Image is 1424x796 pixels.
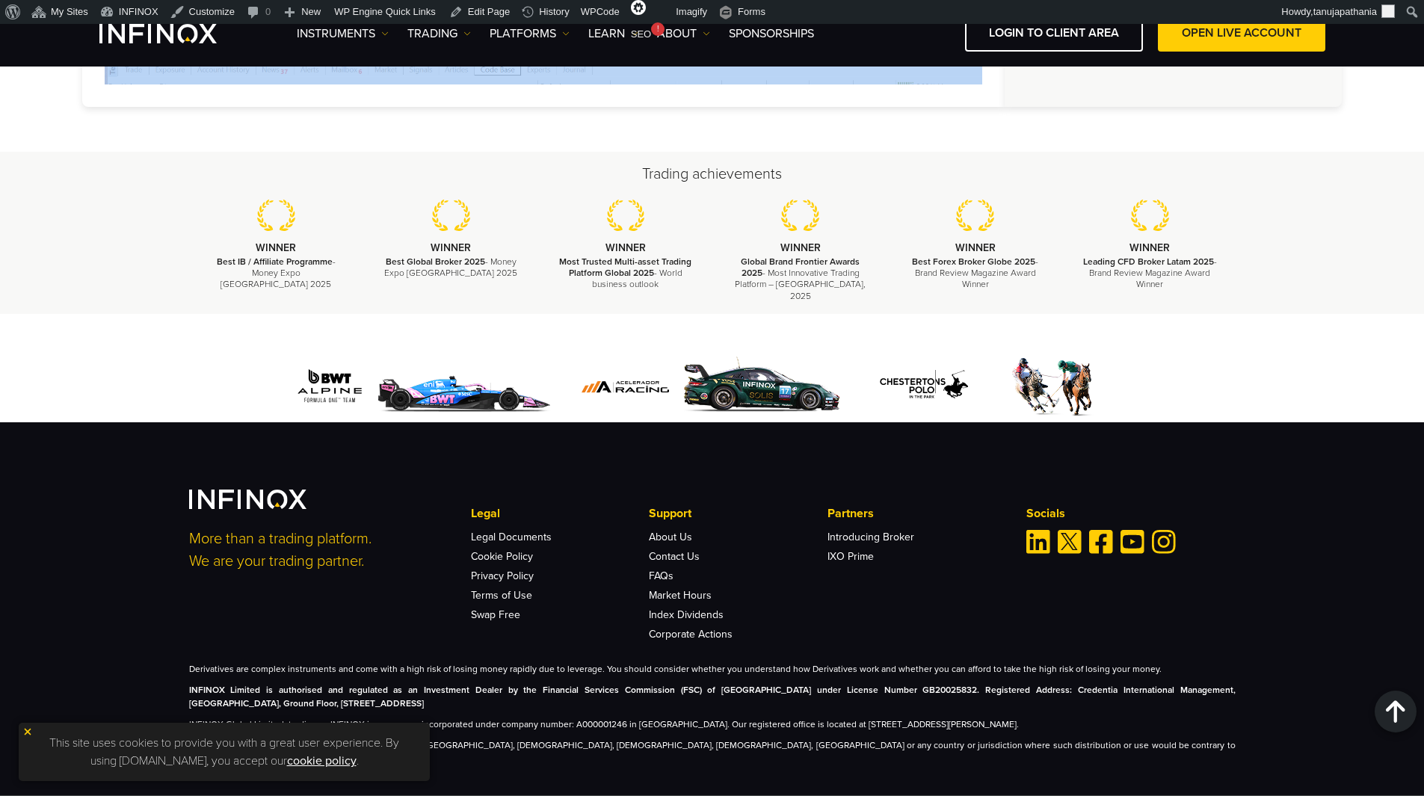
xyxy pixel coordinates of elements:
[1058,530,1082,554] a: Twitter
[827,550,874,563] a: IXO Prime
[217,256,333,267] strong: Best IB / Affiliate Programme
[382,256,520,279] p: - Money Expo [GEOGRAPHIC_DATA] 2025
[1152,530,1176,554] a: Instagram
[471,505,649,522] p: Legal
[189,662,1236,676] p: Derivatives are complex instruments and come with a high risk of losing money rapidly due to leve...
[559,256,691,278] strong: Most Trusted Multi-asset Trading Platform Global 2025
[1121,530,1144,554] a: Youtube
[490,25,570,43] a: PLATFORMS
[827,505,1005,522] p: Partners
[1081,256,1218,291] p: - Brand Review Magazine Award Winner
[649,589,712,602] a: Market Hours
[605,241,646,254] strong: WINNER
[407,25,471,43] a: TRADING
[471,570,534,582] a: Privacy Policy
[649,570,674,582] a: FAQs
[649,531,692,543] a: About Us
[657,25,710,43] a: ABOUT
[1026,530,1050,554] a: Linkedin
[471,550,533,563] a: Cookie Policy
[1026,505,1236,522] p: Socials
[729,25,814,43] a: SPONSORSHIPS
[649,628,733,641] a: Corporate Actions
[189,528,451,573] p: More than a trading platform. We are your trading partner.
[431,241,471,254] strong: WINNER
[471,589,532,602] a: Terms of Use
[1083,256,1214,267] strong: Leading CFD Broker Latam 2025
[965,15,1143,52] a: LOGIN TO CLIENT AREA
[189,738,1236,765] p: The information on this site is not directed at residents of [GEOGRAPHIC_DATA], [DEMOGRAPHIC_DATA...
[189,164,1236,185] h2: Trading achievements
[780,241,821,254] strong: WINNER
[99,24,252,43] a: INFINOX Logo
[471,608,520,621] a: Swap Free
[189,718,1236,731] p: INFINOX Global Limited, trading as INFINOX is a company incorporated under company number: A00000...
[22,726,33,737] img: yellow close icon
[955,241,996,254] strong: WINNER
[741,256,860,278] strong: Global Brand Frontier Awards 2025
[649,550,700,563] a: Contact Us
[827,531,914,543] a: Introducing Broker
[208,256,345,291] p: - Money Expo [GEOGRAPHIC_DATA] 2025
[557,256,694,291] p: - World business outlook
[732,256,869,302] p: - Most Innovative Trading Platform – [GEOGRAPHIC_DATA], 2025
[631,28,651,40] span: SEO
[1129,241,1170,254] strong: WINNER
[1313,6,1377,17] span: tanujapathania
[189,685,1236,709] strong: INFINOX Limited is authorised and regulated as an Investment Dealer by the Financial Services Com...
[297,25,389,43] a: Instruments
[386,256,485,267] strong: Best Global Broker 2025
[26,730,422,774] p: This site uses cookies to provide you with a great user experience. By using [DOMAIN_NAME], you a...
[649,608,724,621] a: Index Dividends
[471,531,552,543] a: Legal Documents
[287,753,357,768] a: cookie policy
[651,22,665,36] div: !
[649,505,827,522] p: Support
[912,256,1035,267] strong: Best Forex Broker Globe 2025
[1158,15,1325,52] a: OPEN LIVE ACCOUNT
[1089,530,1113,554] a: Facebook
[588,25,638,43] a: Learn
[907,256,1044,291] p: - Brand Review Magazine Award Winner
[256,241,296,254] strong: WINNER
